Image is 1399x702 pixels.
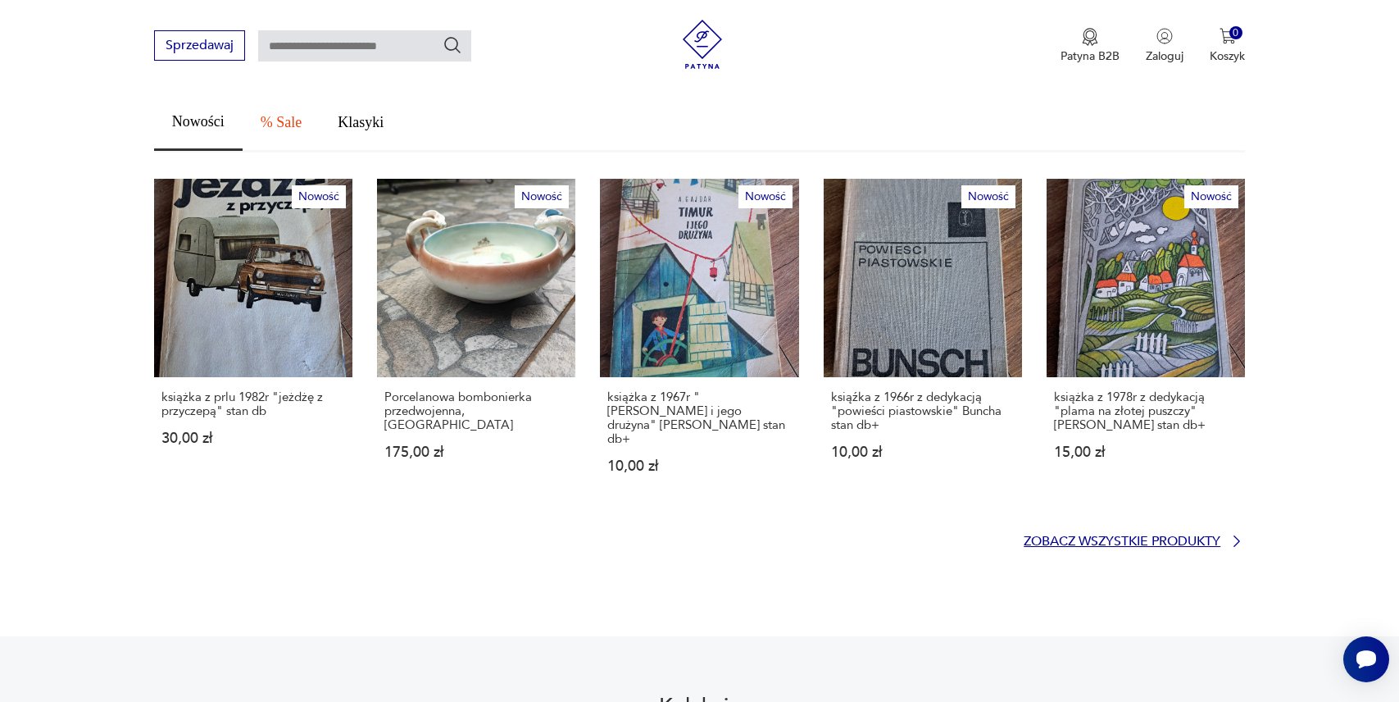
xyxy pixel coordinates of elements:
[154,179,352,505] a: Nowośćksiążka z prlu 1982r "jeżdżę z przyczepą" stan dbksiążka z prlu 1982r "jeżdżę z przyczepą" ...
[384,390,568,432] p: Porcelanowa bombonierka przedwojenna,[GEOGRAPHIC_DATA]
[1082,28,1098,46] img: Ikona medalu
[1146,28,1183,64] button: Zaloguj
[1210,28,1245,64] button: 0Koszyk
[1156,28,1173,44] img: Ikonka użytkownika
[607,459,791,473] p: 10,00 zł
[831,390,1015,432] p: ksiąźka z 1966r z dedykacją "powieści piastowskie" Buncha stan db+
[172,114,225,129] span: Nowości
[261,115,302,130] span: % Sale
[161,431,345,445] p: 30,00 zł
[1229,26,1243,40] div: 0
[1061,28,1120,64] button: Patyna B2B
[154,41,245,52] a: Sprzedawaj
[1210,48,1245,64] p: Koszyk
[161,390,345,418] p: książka z prlu 1982r "jeżdżę z przyczepą" stan db
[600,179,798,505] a: Nowośćksiążka z 1967r "timur i jego drużyna" Arkady Gajdara stan db+książka z 1967r "[PERSON_NAME...
[1054,445,1238,459] p: 15,00 zł
[1220,28,1236,44] img: Ikona koszyka
[443,35,462,55] button: Szukaj
[831,445,1015,459] p: 10,00 zł
[824,179,1022,505] a: Nowośćksiąźka z 1966r z dedykacją "powieści piastowskie" Buncha stan db+ksiąźka z 1966r z dedykac...
[1047,179,1245,505] a: Nowośćksiążka z 1978r z dedykacją "plama na złotej puszczy" Bolesława Mrówczyńskiego stan db+ksią...
[1343,636,1389,682] iframe: Smartsupp widget button
[1061,28,1120,64] a: Ikona medaluPatyna B2B
[678,20,727,69] img: Patyna - sklep z meblami i dekoracjami vintage
[1024,533,1245,549] a: Zobacz wszystkie produkty
[384,445,568,459] p: 175,00 zł
[1024,536,1220,547] p: Zobacz wszystkie produkty
[1054,390,1238,432] p: książka z 1978r z dedykacją "plama na złotej puszczy" [PERSON_NAME] stan db+
[1061,48,1120,64] p: Patyna B2B
[154,30,245,61] button: Sprzedawaj
[607,390,791,446] p: książka z 1967r "[PERSON_NAME] i jego drużyna" [PERSON_NAME] stan db+
[1146,48,1183,64] p: Zaloguj
[377,179,575,505] a: NowośćPorcelanowa bombonierka przedwojenna,BavariaPorcelanowa bombonierka przedwojenna,[GEOGRAPHI...
[338,115,384,130] span: Klasyki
